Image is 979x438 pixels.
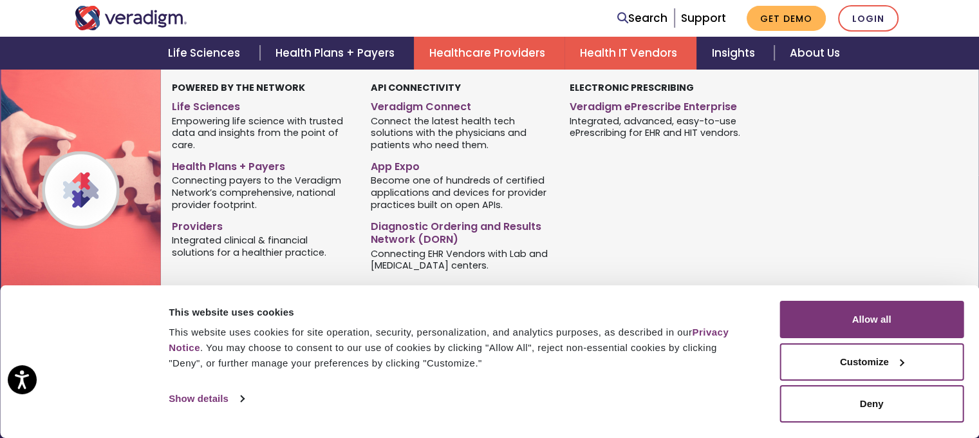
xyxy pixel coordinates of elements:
strong: Powered by the Network [172,81,305,94]
img: Veradigm Network [1,70,208,295]
a: Life Sciences [172,95,351,114]
a: About Us [774,37,855,70]
a: Veradigm ePrescribe Enterprise [570,95,749,114]
button: Allow all [779,301,964,338]
div: This website uses cookies for site operation, security, personalization, and analytics purposes, ... [169,325,751,371]
a: Health Plans + Payers [172,155,351,174]
a: Providers [172,215,351,234]
a: Life Sciences [153,37,259,70]
span: Connecting EHR Vendors with Lab and [MEDICAL_DATA] centers. [371,247,550,272]
a: Show details [169,389,243,408]
a: Login [838,5,899,32]
a: Health IT Vendors [564,37,696,70]
a: Search [617,10,667,27]
a: Diagnostic Ordering and Results Network (DORN) [371,215,550,247]
iframe: Drift Chat Widget [732,346,964,423]
span: Integrated, advanced, easy-to-use ePrescribing for EHR and HIT vendors. [570,114,749,139]
a: Get Demo [747,6,826,31]
strong: API Connectivity [371,81,461,94]
span: Empowering life science with trusted data and insights from the point of care. [172,114,351,151]
a: App Expo [371,155,550,174]
a: Insights [696,37,774,70]
button: Customize [779,343,964,381]
div: This website uses cookies [169,305,751,320]
span: Integrated clinical & financial solutions for a healthier practice. [172,233,351,258]
span: Become one of hundreds of certified applications and devices for provider practices built on open... [371,174,550,211]
a: Health Plans + Payers [260,37,414,70]
strong: Electronic Prescribing [570,81,694,94]
span: Connecting payers to the Veradigm Network’s comprehensive, national provider footprint. [172,174,351,211]
a: Healthcare Providers [414,37,564,70]
span: Connect the latest health tech solutions with the physicians and patients who need them. [371,114,550,151]
a: Support [681,10,726,26]
a: Veradigm Connect [371,95,550,114]
img: Veradigm logo [75,6,187,30]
